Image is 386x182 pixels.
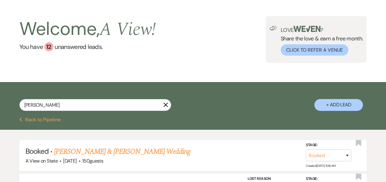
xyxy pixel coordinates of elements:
[293,26,320,32] img: weven-logo-green.svg
[54,146,190,157] a: [PERSON_NAME] & [PERSON_NAME] Wedding
[281,44,348,56] button: Click to Refer a Venue
[63,158,76,164] span: [DATE]
[19,42,156,51] a: You have 12 unanswered leads.
[281,26,363,33] p: Love ?
[19,99,171,111] input: Search by name, event date, email address or phone number
[277,26,363,56] div: Share the love & earn a free month.
[25,146,49,156] span: Booked
[306,142,351,148] label: Stage:
[25,158,58,164] span: A View on State
[100,15,156,43] span: A View !
[269,26,277,31] img: loud-speaker-illustration.svg
[19,117,61,122] button: Back to Pipeline
[314,99,363,111] button: + Add Lead
[82,158,103,164] span: 150 guests
[44,42,53,51] div: 12
[19,16,156,42] h2: Welcome,
[306,164,335,168] span: Created: [DATE] 11:39 AM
